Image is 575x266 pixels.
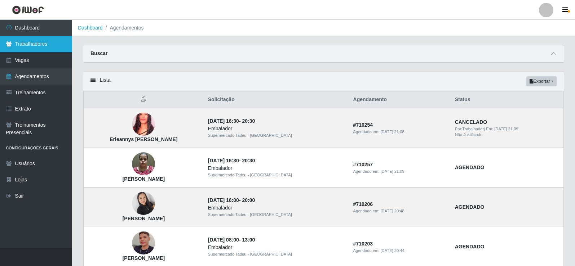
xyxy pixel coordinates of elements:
[455,164,485,170] strong: AGENDADO
[132,223,155,264] img: Edson Lacerda da Silva Alves
[208,158,255,163] strong: -
[123,255,165,261] strong: [PERSON_NAME]
[208,132,345,139] div: Supermercado Tadeu - [GEOGRAPHIC_DATA]
[455,119,487,125] strong: CANCELADO
[353,241,373,247] strong: # 710203
[208,158,239,163] time: [DATE] 16:30
[208,237,255,243] strong: -
[208,197,255,203] strong: -
[72,20,575,36] nav: breadcrumb
[208,172,345,178] div: Supermercado Tadeu - [GEOGRAPHIC_DATA]
[349,91,451,108] th: Agendamento
[455,244,485,249] strong: AGENDADO
[380,130,404,134] time: [DATE] 21:08
[455,204,485,210] strong: AGENDADO
[110,136,177,142] strong: Erleannys [PERSON_NAME]
[353,162,373,167] strong: # 710257
[380,169,404,173] time: [DATE] 21:09
[353,208,446,214] div: Agendado em:
[353,248,446,254] div: Agendado em:
[242,197,255,203] time: 20:00
[242,158,255,163] time: 20:30
[208,197,239,203] time: [DATE] 16:00
[455,126,559,132] div: | Em:
[123,176,165,182] strong: [PERSON_NAME]
[208,118,239,124] time: [DATE] 16:30
[208,237,239,243] time: [DATE] 08:00
[132,149,155,179] img: Mayla Micaeli Santos Silva
[526,76,557,86] button: Exportar
[353,201,373,207] strong: # 710206
[208,164,345,172] div: Embalador
[208,212,345,218] div: Supermercado Tadeu - [GEOGRAPHIC_DATA]
[123,216,165,221] strong: [PERSON_NAME]
[208,125,345,132] div: Embalador
[78,25,103,31] a: Dashboard
[353,129,446,135] div: Agendado em:
[380,248,404,253] time: [DATE] 20:44
[90,50,107,56] strong: Buscar
[103,24,144,32] li: Agendamentos
[242,118,255,124] time: 20:30
[451,91,564,108] th: Status
[132,188,155,219] img: Rosilda pereira de Sousa
[208,204,345,212] div: Embalador
[455,132,559,138] div: Não Justificado
[455,127,484,131] span: Por: Trabalhador
[380,209,404,213] time: [DATE] 20:48
[132,104,155,145] img: Erleannys Elena Ortiz
[12,5,44,14] img: CoreUI Logo
[242,237,255,243] time: 13:00
[208,118,255,124] strong: -
[353,168,446,175] div: Agendado em:
[353,122,373,128] strong: # 710254
[208,244,345,251] div: Embalador
[494,127,518,131] time: [DATE] 21:09
[204,91,349,108] th: Solicitação
[208,251,345,257] div: Supermercado Tadeu - [GEOGRAPHIC_DATA]
[83,72,564,91] div: Lista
